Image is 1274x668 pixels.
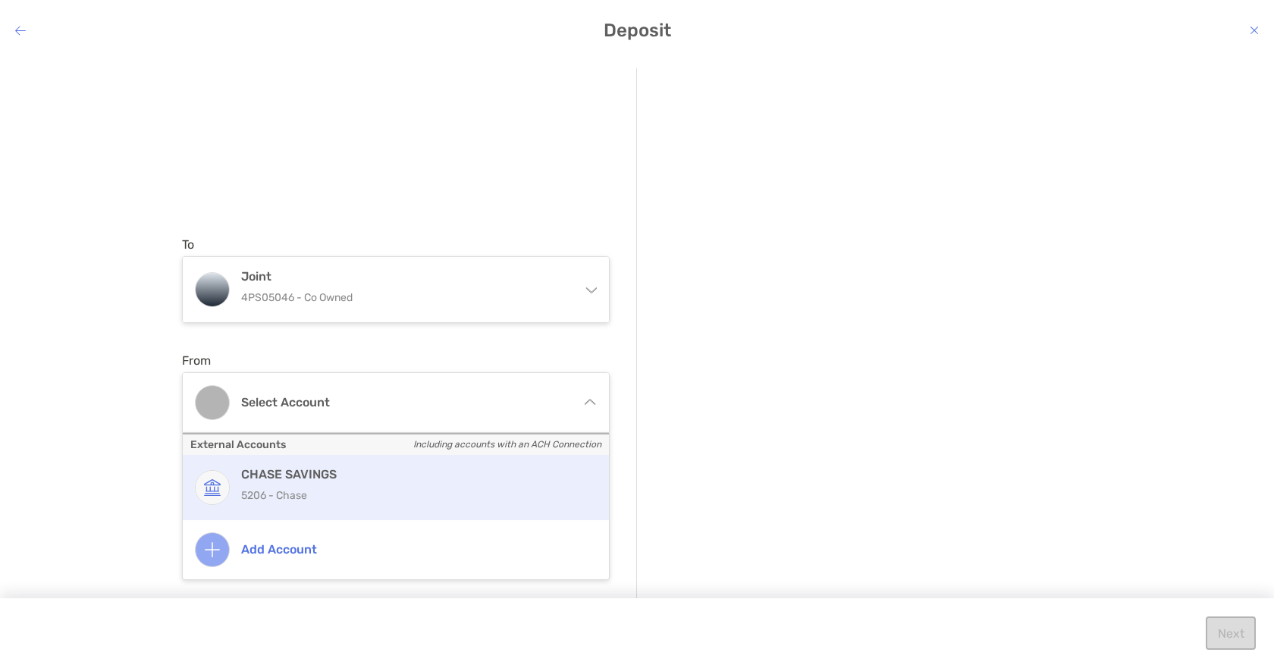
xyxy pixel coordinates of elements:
img: CHASE SAVINGS [196,471,229,504]
h4: Select account [241,395,569,409]
label: From [182,353,211,368]
h4: CHASE SAVINGS [241,467,583,481]
p: 4PS05046 - Co Owned [241,288,569,307]
p: External Accounts [183,433,609,455]
p: 5206 - Chase [241,486,583,505]
label: To [182,237,194,252]
img: Joint [196,273,229,306]
img: Add account [205,542,220,557]
h4: Joint [241,269,569,284]
h4: Add account [241,542,583,557]
i: Including accounts with an ACH Connection [413,435,601,454]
